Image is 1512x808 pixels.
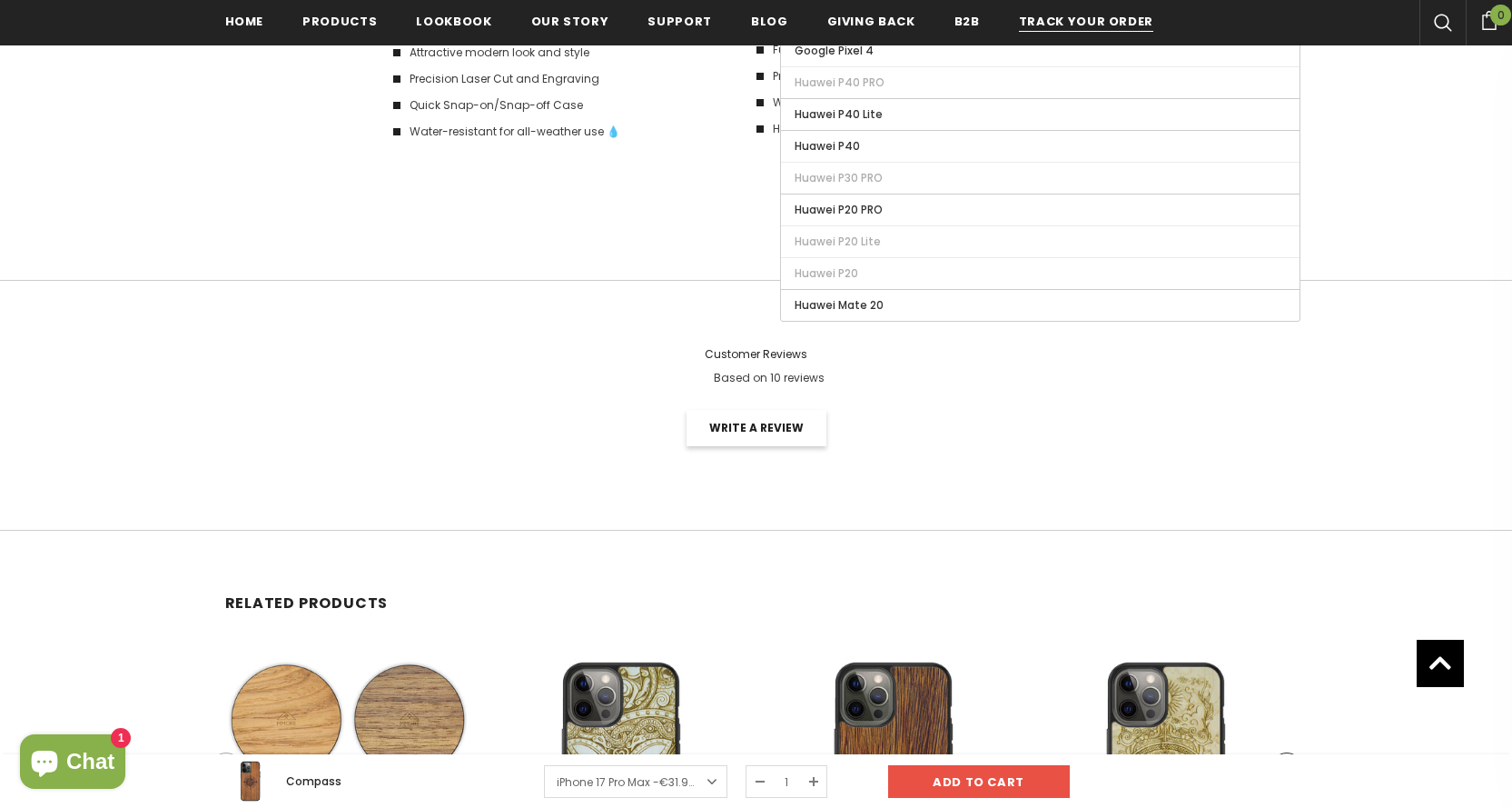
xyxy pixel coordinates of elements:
[795,202,883,217] span: Huawei P20 PRO
[393,41,738,65] li: Attractive modern look and style
[756,117,1102,141] li: Handcrafted in [GEOGRAPHIC_DATA] 🌍
[705,346,807,362] span: Customer Reviews
[225,593,389,613] span: Related Products
[756,91,1102,115] li: Wireless / Qi Charging Compatible
[795,297,884,313] span: Huawei Mate 20
[416,13,491,30] span: Lookbook
[795,106,883,122] span: Huawei P40 Lite
[795,170,883,185] span: Huawei P30 PRO
[687,410,826,446] a: Write a review
[1490,5,1511,25] span: 0
[756,65,1102,88] li: Provides great grip
[827,13,915,30] span: Giving back
[393,120,738,144] li: Water-resistant for all-weather use 💧
[659,774,716,790] span: €31.90EUR
[531,13,609,30] span: Our Story
[393,94,738,117] li: Quick Snap-on/Snap-off Case
[544,765,727,798] a: iPhone 17 Pro Max -€31.90EUR
[751,13,788,30] span: Blog
[1019,13,1153,30] span: Track your order
[647,13,712,30] span: support
[756,38,1102,62] li: Full phone encasing with above screen lip
[714,370,825,385] span: Based on 10 reviews
[954,13,980,30] span: B2B
[1466,8,1512,30] a: 0
[795,43,874,58] span: Google Pixel 4
[15,734,131,793] inbox-online-store-chat: Shopify online store chat
[795,75,884,90] span: Huawei P40 PRO
[795,138,860,154] span: Huawei P40
[888,765,1070,798] input: Add to cart
[286,773,341,789] span: Compass
[795,234,881,249] span: Huawei P20 Lite
[302,13,377,30] span: Products
[688,370,705,385] span: 5.0 of 5 stars
[225,13,264,30] span: Home
[393,67,738,91] li: Precision Laser Cut and Engraving
[795,265,858,281] span: Huawei P20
